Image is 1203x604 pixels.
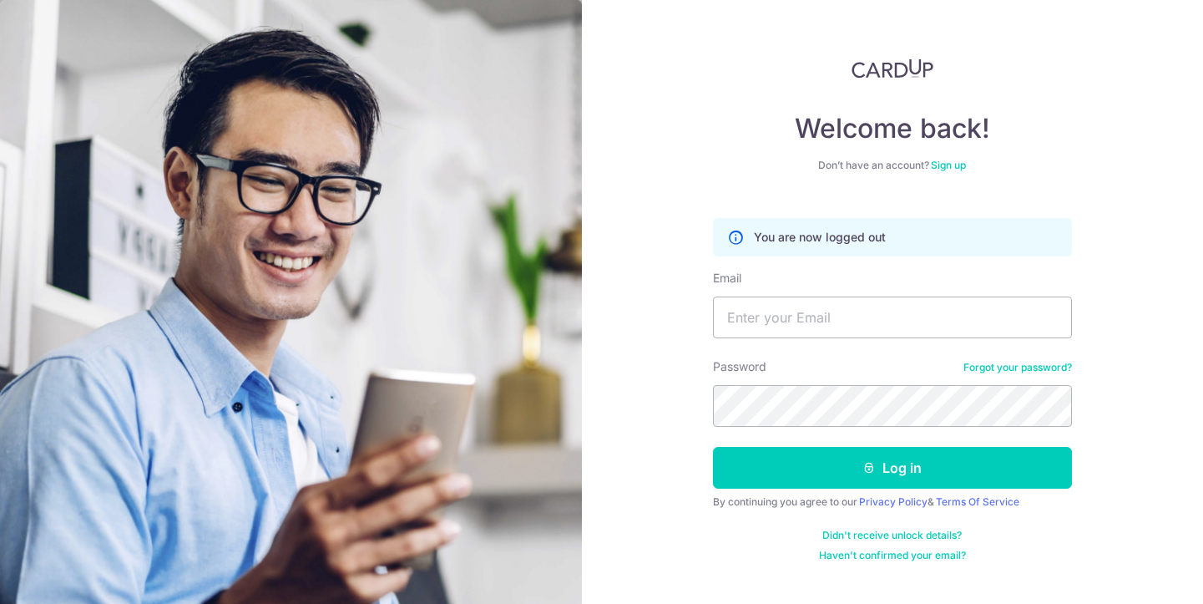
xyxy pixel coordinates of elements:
input: Enter your Email [713,297,1072,338]
div: Don’t have an account? [713,159,1072,172]
a: Didn't receive unlock details? [822,529,962,542]
img: CardUp Logo [852,58,933,79]
p: You are now logged out [754,229,886,246]
a: Haven't confirmed your email? [819,549,966,562]
label: Email [713,270,741,287]
a: Terms Of Service [936,495,1019,508]
button: Log in [713,447,1072,489]
label: Password [713,358,766,375]
h4: Welcome back! [713,112,1072,145]
a: Forgot your password? [963,361,1072,374]
div: By continuing you agree to our & [713,495,1072,509]
a: Sign up [931,159,966,171]
a: Privacy Policy [859,495,928,508]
